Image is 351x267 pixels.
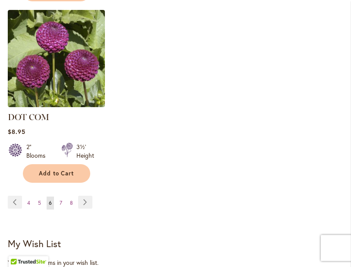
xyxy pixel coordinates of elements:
[25,197,32,210] a: 4
[8,127,25,136] span: $8.95
[6,236,31,261] iframe: Launch Accessibility Center
[70,200,73,206] span: 8
[8,258,343,267] div: You have no items in your wish list.
[8,101,105,109] a: DOT COM
[8,10,105,107] img: DOT COM
[68,197,75,210] a: 8
[23,164,90,183] button: Add to Cart
[76,143,94,160] div: 3½' Height
[36,197,43,210] a: 5
[26,143,51,160] div: 2" Blooms
[8,237,61,250] strong: My Wish List
[8,112,49,122] a: DOT COM
[38,200,41,206] span: 5
[60,200,62,206] span: 7
[49,200,52,206] span: 6
[57,197,64,210] a: 7
[39,170,74,177] span: Add to Cart
[27,200,30,206] span: 4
